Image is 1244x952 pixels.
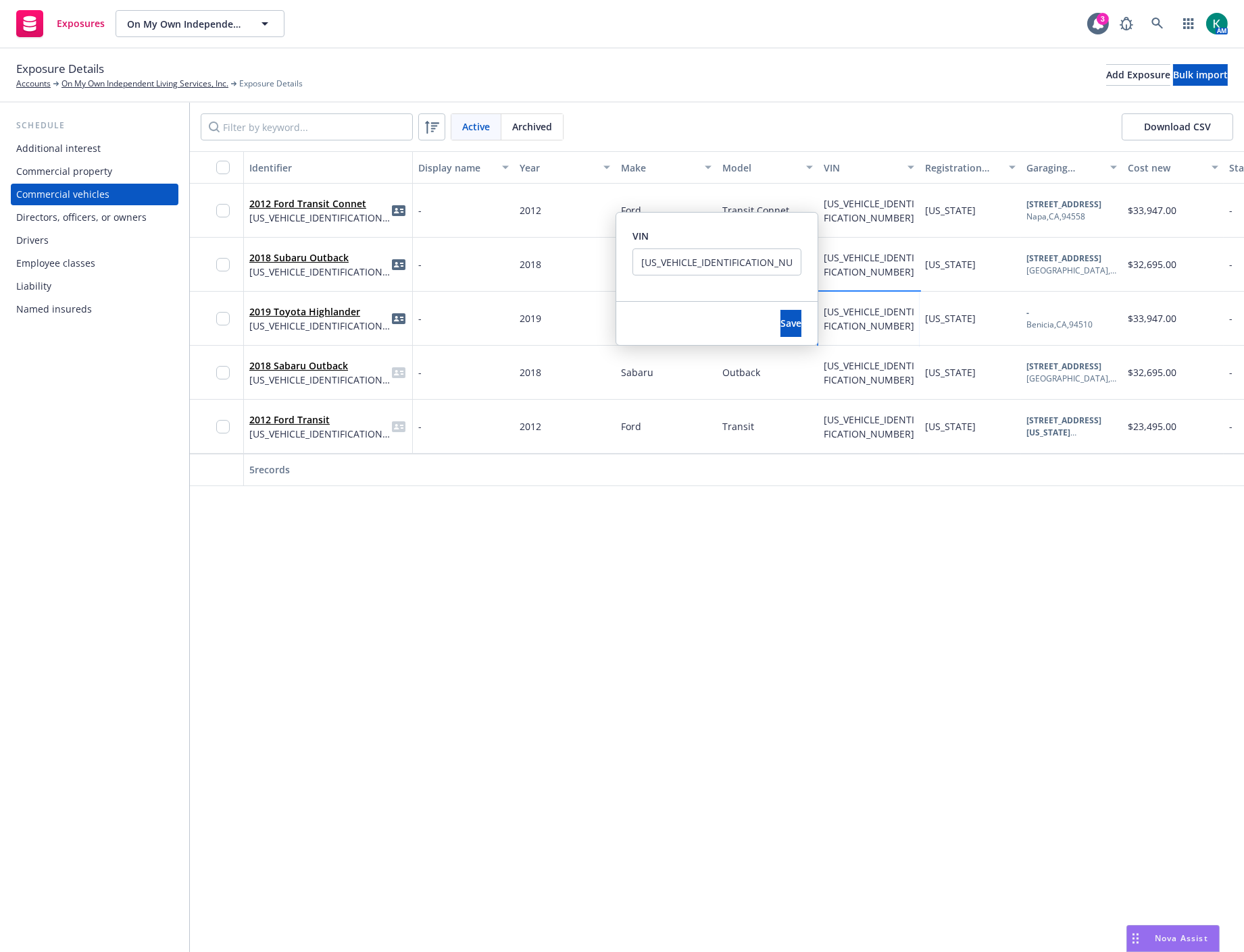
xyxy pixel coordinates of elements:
span: Ford [621,204,641,217]
input: Toggle Row Selected [216,366,230,379]
div: Display name [418,161,494,175]
button: Add Exposure [1106,64,1170,86]
div: Year [520,161,595,175]
span: Outback [722,366,760,379]
span: - [418,365,422,379]
button: Registration state [920,151,1021,184]
span: 2019 [520,312,541,325]
span: Nova Assist [1155,932,1208,944]
span: - [418,419,422,433]
span: - [418,311,422,325]
div: Bulk import [1173,65,1228,85]
span: Transit Connet [722,204,789,217]
span: [US_VEHICLE_IDENTIFICATION_NUMBER] [249,319,391,333]
span: 2012 Ford Transit Connet [249,196,391,211]
a: Search [1144,10,1171,37]
a: idCard [391,257,407,273]
input: Filter by keyword... [201,113,413,140]
span: [US_STATE] [925,258,976,271]
a: idCard [391,311,407,327]
button: Cost new [1122,151,1224,184]
span: 2012 Ford Transit [249,413,391,427]
b: [STREET_ADDRESS] [1026,253,1101,264]
div: Make [621,161,697,175]
b: [STREET_ADDRESS] [1026,361,1101,372]
span: $33,947.00 [1128,312,1176,325]
span: - [1229,204,1233,217]
div: Liability [16,275,51,297]
a: Commercial property [11,161,178,182]
div: Employee classes [16,253,95,274]
div: Add Exposure [1106,65,1170,85]
button: Identifier [244,151,413,184]
button: On My Own Independent Living Services, Inc. [116,10,284,37]
div: Identifier [249,161,407,175]
div: [GEOGRAPHIC_DATA] , CA , 95610 [1026,265,1117,277]
span: [US_VEHICLE_IDENTIFICATION_NUMBER] [249,265,391,279]
input: Toggle Row Selected [216,420,230,433]
div: Benicia , CA , 94510 [1026,319,1093,331]
span: - [418,257,422,271]
div: Named insureds [16,298,92,320]
span: [US_STATE] [925,204,976,217]
button: Year [514,151,616,184]
a: Exposures [11,5,110,43]
span: 2018 [520,258,541,271]
div: Directors, officers, or owners [16,207,147,228]
span: Ford [621,420,641,433]
span: [US_STATE] [925,366,976,379]
span: $33,947.00 [1128,204,1176,217]
span: idCard [391,365,407,381]
span: VIN [632,230,649,242]
div: [GEOGRAPHIC_DATA] , CA , 95610 [1026,373,1117,385]
b: [STREET_ADDRESS] [1026,199,1101,210]
button: Make [616,151,717,184]
button: Model [717,151,818,184]
a: 2018 Subaru Outback [249,251,349,264]
a: 2012 Ford Transit [249,413,330,426]
span: [US_VEHICLE_IDENTIFICATION_NUMBER] [249,373,391,387]
button: Garaging address [1021,151,1122,184]
button: VIN [818,151,920,184]
img: photo [1206,13,1228,34]
span: [US_STATE] [925,420,976,433]
span: 2012 [520,420,541,433]
input: Toggle Row Selected [216,204,230,217]
span: [US_VEHICLE_IDENTIFICATION_NUMBER] [249,211,391,225]
a: Commercial vehicles [11,184,178,205]
div: Cost new [1128,161,1203,175]
span: - [1229,258,1233,271]
button: Download CSV [1122,113,1233,140]
div: VIN [824,161,899,175]
div: Commercial vehicles [16,184,109,205]
div: Drag to move [1127,926,1144,951]
span: Archived [512,120,552,134]
a: Directors, officers, or owners [11,207,178,228]
a: 2012 Ford Transit Connet [249,197,366,210]
a: Report a Bug [1113,10,1140,37]
span: [US_VEHICLE_IDENTIFICATION_NUMBER] [824,359,914,386]
button: Save [780,310,801,337]
span: Exposure Details [239,78,303,90]
input: Toggle Row Selected [216,258,230,271]
span: Active [462,120,490,134]
input: Toggle Row Selected [216,312,230,325]
span: 2018 [520,366,541,379]
a: idCard [391,203,407,219]
a: idCard [391,419,407,435]
a: Additional interest [11,138,178,159]
span: [US_VEHICLE_IDENTIFICATION_NUMBER] [824,413,914,440]
span: Sabaru [621,366,653,379]
div: 3 [1097,13,1109,25]
div: Schedule [11,119,178,132]
span: 2018 Subaru Outback [249,250,391,265]
span: Transit [722,420,754,433]
span: 2012 [520,204,541,217]
a: Employee classes [11,253,178,274]
span: On My Own Independent Living Services, Inc. [127,17,244,31]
